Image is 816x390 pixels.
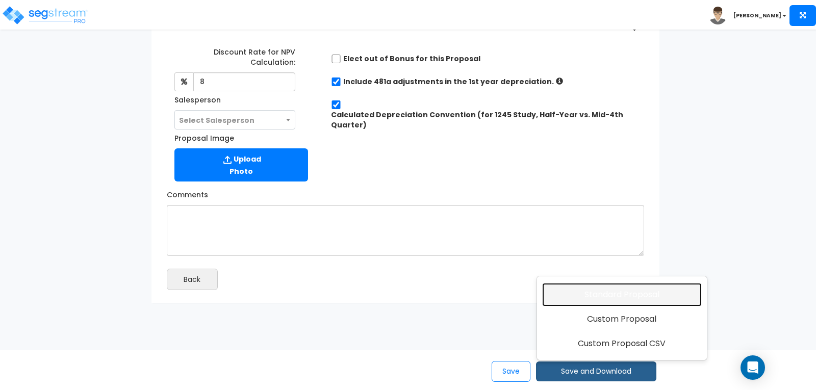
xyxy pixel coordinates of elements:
[174,43,296,67] label: Discount Rate for NPV Calculation:
[733,12,781,19] b: [PERSON_NAME]
[331,110,644,130] label: Calculated Depreciation Convention (for 1245 Study, Half-Year vs. Mid-4th Quarter)
[343,54,480,64] label: Elect out of Bonus for this Proposal
[536,361,656,381] button: Save and Download
[542,307,702,331] a: Custom Proposal
[741,355,765,380] div: Open Intercom Messenger
[343,76,554,87] label: Include 481a adjustments in the 1st year depreciation.
[626,11,642,31] div: >
[174,91,221,105] label: Salesperson
[174,148,308,181] label: Upload Photo
[556,77,563,85] i: If checked: Increased depreciation = Aggregated Post-Study (up to Tax Year) – Prior Accumulated D...
[221,153,234,166] img: Upload Icon
[2,5,88,25] img: logo_pro_r.png
[492,361,530,382] button: Save
[174,129,234,143] label: Proposal Image
[542,332,702,355] a: Custom Proposal CSV
[179,115,254,125] span: Select Salesperson
[167,186,208,200] label: Comments
[167,269,218,290] button: Back
[542,283,702,306] a: Standard Proposal
[709,7,727,24] img: avatar.png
